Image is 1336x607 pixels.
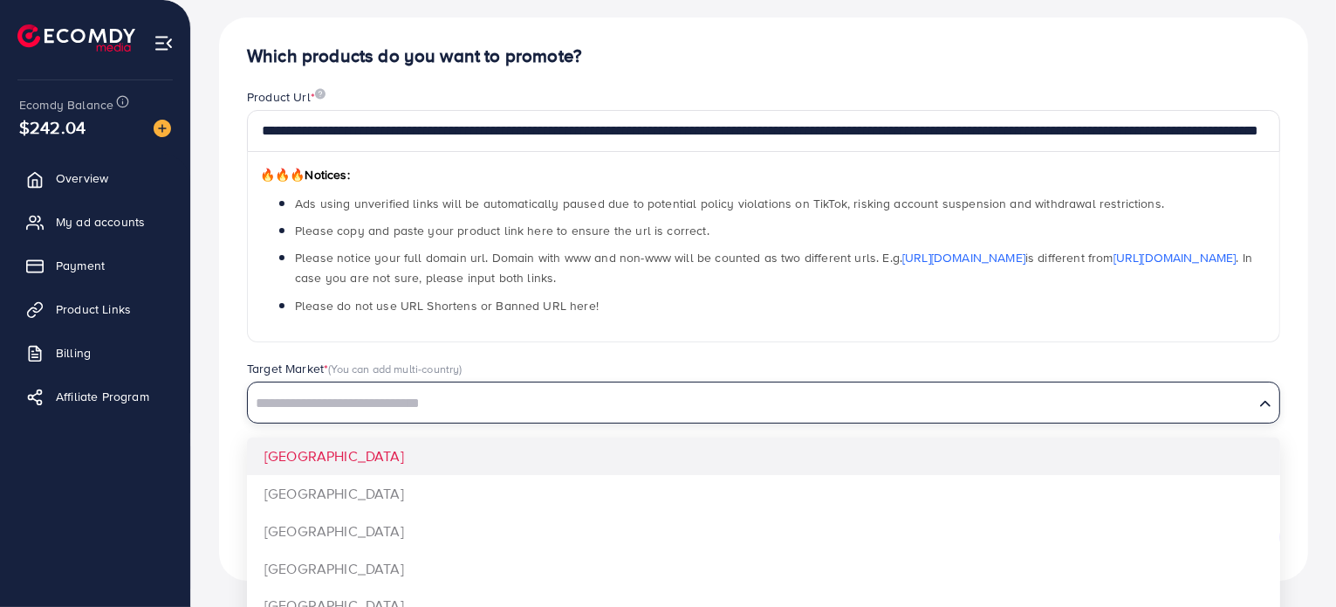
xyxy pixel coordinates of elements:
[247,88,325,106] label: Product Url
[56,257,105,274] span: Payment
[260,166,350,183] span: Notices:
[13,204,177,239] a: My ad accounts
[902,249,1025,266] a: [URL][DOMAIN_NAME]
[250,390,1252,417] input: Search for option
[13,379,177,414] a: Affiliate Program
[17,24,135,52] img: logo
[13,248,177,283] a: Payment
[295,195,1164,212] span: Ads using unverified links will be automatically paused due to potential policy violations on Tik...
[1113,249,1237,266] a: [URL][DOMAIN_NAME]
[260,166,305,183] span: 🔥🔥🔥
[13,335,177,370] a: Billing
[247,360,462,377] label: Target Market
[56,388,149,405] span: Affiliate Program
[13,161,177,196] a: Overview
[154,33,174,53] img: menu
[1262,528,1323,594] iframe: Chat
[154,120,171,137] img: image
[56,300,131,318] span: Product Links
[315,88,325,100] img: image
[56,344,91,362] span: Billing
[56,169,108,187] span: Overview
[247,513,1280,550] li: [GEOGRAPHIC_DATA]
[295,297,599,314] span: Please do not use URL Shortens or Banned URL here!
[19,96,113,114] span: Ecomdy Balance
[247,550,1280,588] li: [GEOGRAPHIC_DATA]
[247,382,1280,424] div: Search for option
[19,114,86,140] span: $242.04
[56,213,145,231] span: My ad accounts
[247,475,1280,513] li: [GEOGRAPHIC_DATA]
[328,361,462,376] span: (You can add multi-country)
[13,292,177,327] a: Product Links
[247,45,1280,67] h4: Which products do you want to promote?
[295,222,709,239] span: Please copy and paste your product link here to ensure the url is correct.
[247,438,1280,475] li: [GEOGRAPHIC_DATA]
[295,249,1252,286] span: Please notice your full domain url. Domain with www and non-www will be counted as two different ...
